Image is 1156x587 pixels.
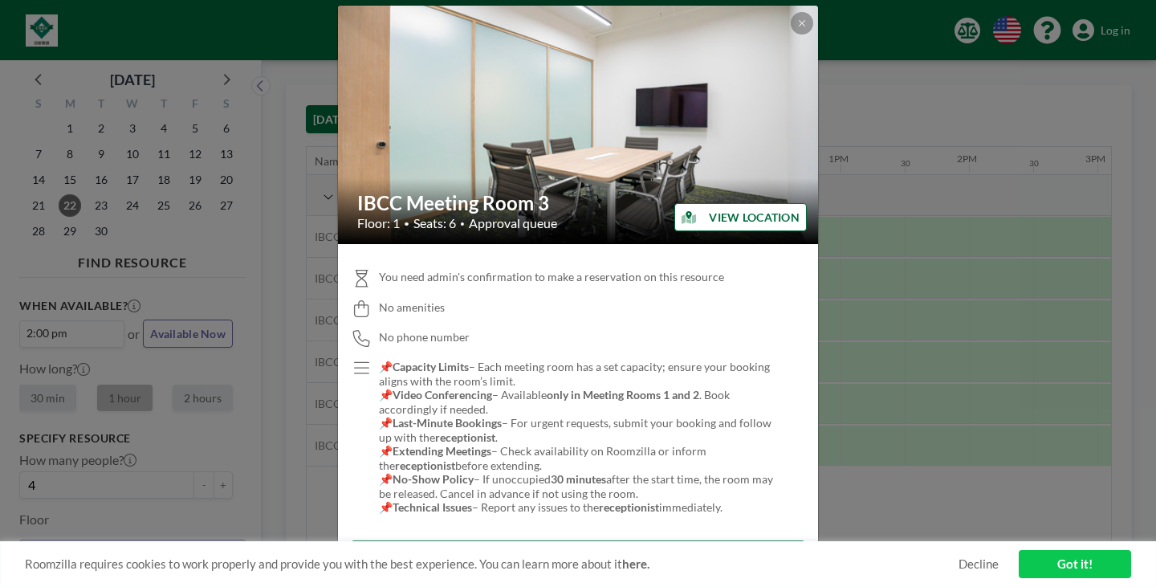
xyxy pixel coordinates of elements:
span: No amenities [379,300,445,315]
strong: receptionist [435,430,495,444]
span: No phone number [379,330,470,344]
strong: receptionist [599,500,659,514]
p: 📌 – If unoccupied after the start time, the room may be released. Cancel in advance if not using ... [379,472,786,500]
span: Seats: 6 [413,215,456,231]
p: 📌 – Each meeting room has a set capacity; ensure your booking aligns with the room’s limit. [379,360,786,388]
p: 📌 – Check availability on Roomzilla or inform the before extending. [379,444,786,472]
a: Decline [959,556,999,572]
p: 📌 – For urgent requests, submit your booking and follow up with the . [379,416,786,444]
span: Roomzilla requires cookies to work properly and provide you with the best experience. You can lea... [25,556,959,572]
p: 📌 – Available . Book accordingly if needed. [379,388,786,416]
button: VIEW LOCATION [674,203,807,231]
span: Floor: 1 [357,215,400,231]
span: Approval queue [469,215,557,231]
span: • [460,218,465,229]
span: You need admin's confirmation to make a reservation on this resource [379,270,724,284]
span: • [404,218,409,230]
strong: No-Show Policy [393,472,474,486]
strong: Technical Issues [393,500,472,514]
strong: receptionist [395,459,455,472]
a: here. [622,556,649,571]
strong: Last-Minute Bookings [393,416,502,430]
button: Book this room [351,540,805,569]
strong: only in Meeting Rooms 1 and 2 [547,388,699,402]
strong: Extending Meetings [393,444,491,458]
strong: 30 minutes [551,472,606,486]
h2: IBCC Meeting Room 3 [357,191,800,215]
strong: Capacity Limits [393,360,469,373]
a: Got it! [1019,550,1131,578]
strong: Video Conferencing [393,388,492,402]
p: 📌 – Report any issues to the immediately. [379,500,786,515]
